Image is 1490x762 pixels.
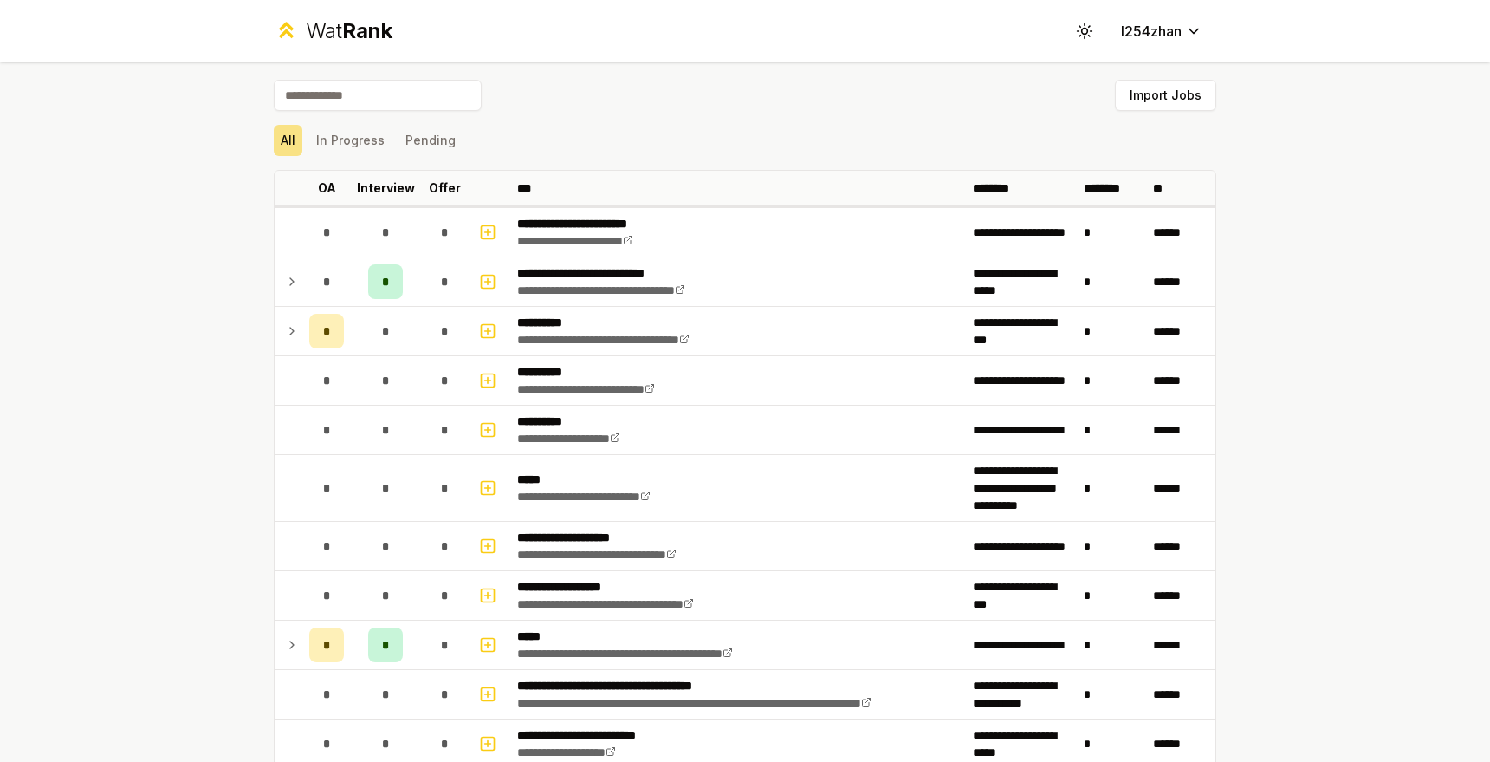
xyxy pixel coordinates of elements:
p: Interview [357,179,415,197]
div: Wat [306,17,392,45]
p: OA [318,179,336,197]
button: l254zhan [1107,16,1216,47]
span: Rank [342,18,392,43]
button: Pending [398,125,463,156]
button: In Progress [309,125,392,156]
button: Import Jobs [1115,80,1216,111]
a: WatRank [274,17,392,45]
button: All [274,125,302,156]
span: l254zhan [1121,21,1182,42]
p: Offer [429,179,461,197]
